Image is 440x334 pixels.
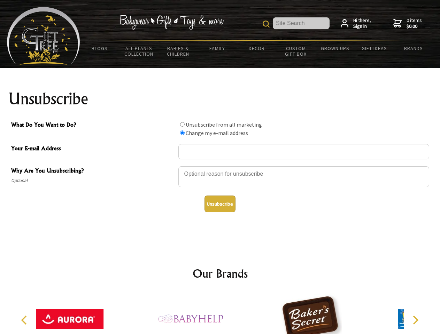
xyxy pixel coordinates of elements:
a: BLOGS [80,41,119,56]
label: Unsubscribe from all marketing [186,121,262,128]
span: What Do You Want to Do? [11,120,175,130]
span: Hi there, [353,17,371,30]
input: What Do You Want to Do? [180,122,185,127]
input: Your E-mail Address [178,144,429,159]
button: Next [408,312,423,328]
span: Your E-mail Address [11,144,175,154]
a: Family [198,41,237,56]
a: Custom Gift Box [276,41,316,61]
strong: $0.00 [407,23,422,30]
a: 0 items$0.00 [393,17,422,30]
a: Decor [237,41,276,56]
a: Hi there,Sign in [341,17,371,30]
label: Change my e-mail address [186,129,248,136]
a: Babies & Children [159,41,198,61]
h2: Our Brands [14,265,426,282]
h1: Unsubscribe [8,90,432,107]
a: Gift Ideas [355,41,394,56]
input: Site Search [273,17,330,29]
input: What Do You Want to Do? [180,130,185,135]
span: Optional [11,176,175,185]
span: 0 items [407,17,422,30]
img: Babyware - Gifts - Toys and more... [7,7,80,65]
button: Previous [17,312,33,328]
button: Unsubscribe [204,196,236,212]
a: Brands [394,41,433,56]
strong: Sign in [353,23,371,30]
a: Grown Ups [315,41,355,56]
span: Why Are You Unsubscribing? [11,166,175,176]
img: product search [263,21,270,27]
a: All Plants Collection [119,41,159,61]
img: Babywear - Gifts - Toys & more [119,15,224,30]
textarea: Why Are You Unsubscribing? [178,166,429,187]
